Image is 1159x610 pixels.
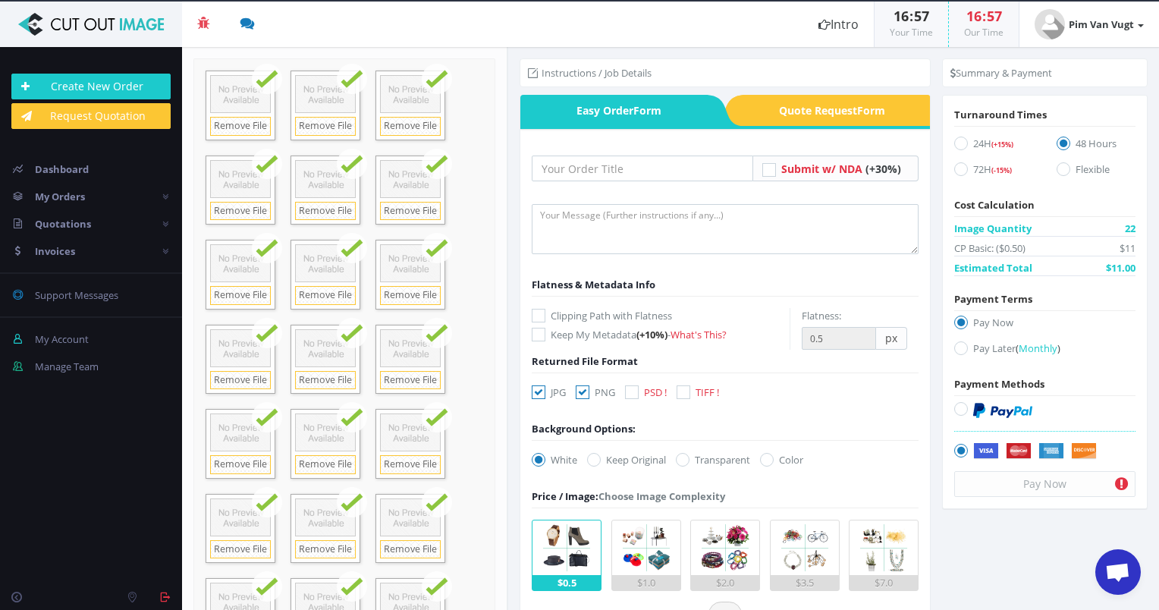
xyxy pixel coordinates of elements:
label: Pay Now [954,315,1135,335]
span: : [982,7,987,25]
span: PSD ! [644,385,667,399]
div: $7.0 [850,575,918,590]
a: Remove File [210,371,271,390]
span: Payment Terms [954,292,1032,306]
a: Intro [803,2,874,47]
a: (-15%) [991,162,1012,176]
a: Remove File [210,117,271,136]
i: Form [857,103,885,118]
label: PNG [576,385,615,400]
div: $1.0 [612,575,680,590]
div: $3.5 [771,575,839,590]
a: Remove File [210,455,271,474]
a: Remove File [380,286,441,305]
img: Cut Out Image [11,13,171,36]
a: Remove File [380,540,441,559]
label: JPG [532,385,566,400]
li: Instructions / Job Details [528,65,652,80]
label: Pay Later [954,341,1135,361]
span: Quote Request [745,95,931,126]
small: Our Time [964,26,1004,39]
a: Remove File [210,202,271,221]
span: TIFF ! [696,385,719,399]
span: CP Basic: ($0.50) [954,241,1026,256]
img: 2.png [619,520,674,575]
span: 57 [987,7,1002,25]
span: Returned File Format [532,354,638,368]
div: Background Options: [532,421,636,436]
a: Remove File [380,371,441,390]
label: Transparent [676,452,750,467]
a: Pim Van Vugt [1019,2,1159,47]
span: Price / Image: [532,489,598,503]
span: Support Messages [35,288,118,302]
span: px [876,327,907,350]
img: user_default.jpg [1035,9,1065,39]
a: Remove File [210,286,271,305]
a: Request Quotation [11,103,171,129]
a: Remove File [380,202,441,221]
span: Image Quantity [954,221,1032,236]
span: 22 [1125,221,1135,236]
a: Remove File [295,117,356,136]
a: Create New Order [11,74,171,99]
span: (+15%) [991,140,1013,149]
a: Open chat [1095,549,1141,595]
label: Flexible [1057,162,1135,182]
li: Summary & Payment [950,65,1052,80]
a: Easy OrderForm [520,95,706,126]
span: (+30%) [865,162,901,176]
span: (-15%) [991,165,1012,175]
label: White [532,452,577,467]
label: Color [760,452,803,467]
a: Remove File [210,540,271,559]
a: Remove File [295,286,356,305]
span: Invoices [35,244,75,258]
span: My Orders [35,190,85,203]
span: Payment Methods [954,377,1044,391]
label: 72H [954,162,1033,182]
span: Monthly [1019,341,1057,355]
span: $11.00 [1106,260,1135,275]
label: Keep My Metadata - [532,327,790,342]
span: (+10%) [636,328,667,341]
span: Flatness & Metadata Info [532,278,655,291]
a: What's This? [671,328,727,341]
a: Remove File [295,455,356,474]
span: 57 [914,7,929,25]
span: Manage Team [35,360,99,373]
a: Quote RequestForm [745,95,931,126]
label: 48 Hours [1057,136,1135,156]
strong: Pim Van Vugt [1069,17,1134,31]
a: (Monthly) [1016,341,1060,355]
img: 3.png [698,520,752,575]
a: Remove File [295,540,356,559]
span: Turnaround Times [954,108,1047,121]
a: Remove File [295,371,356,390]
input: Your Order Title [532,156,753,181]
img: 4.png [777,520,832,575]
span: Dashboard [35,162,89,176]
img: Securely by Stripe [973,443,1097,460]
label: Flatness: [802,308,841,323]
label: 24H [954,136,1033,156]
span: 16 [894,7,909,25]
a: Remove File [380,117,441,136]
div: $0.5 [532,575,601,590]
small: Your Time [890,26,933,39]
label: Keep Original [587,452,666,467]
img: 5.png [856,520,911,575]
span: Cost Calculation [954,198,1035,212]
span: Easy Order [520,95,706,126]
img: 1.png [539,520,594,575]
a: (+15%) [991,137,1013,150]
label: Clipping Path with Flatness [532,308,790,323]
span: Submit w/ NDA [781,162,862,176]
div: $2.0 [691,575,759,590]
span: : [909,7,914,25]
i: Form [633,103,661,118]
span: Quotations [35,217,91,231]
img: PayPal [973,403,1032,418]
a: Submit w/ NDA (+30%) [781,162,901,176]
span: 16 [966,7,982,25]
